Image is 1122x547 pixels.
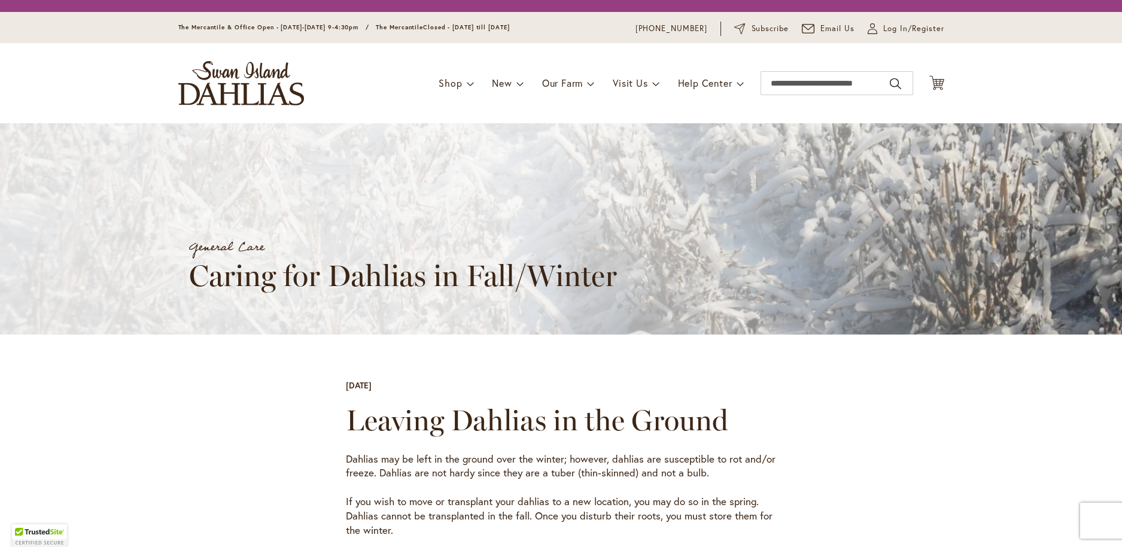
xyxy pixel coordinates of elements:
a: [PHONE_NUMBER] [636,23,708,35]
div: [DATE] [346,379,372,391]
a: Email Us [802,23,855,35]
h1: Caring for Dahlias in Fall/Winter [189,259,764,293]
span: The Mercantile & Office Open - [DATE]-[DATE] 9-4:30pm / The Mercantile [178,23,424,31]
span: New [492,77,512,89]
span: Shop [439,77,462,89]
a: Log In/Register [868,23,944,35]
p: If you wish to move or transplant your dahlias to a new location, you may do so in the spring. Da... [346,494,777,537]
span: Log In/Register [883,23,944,35]
span: Help Center [678,77,732,89]
h2: Leaving Dahlias in the Ground [346,403,777,437]
a: Subscribe [734,23,789,35]
span: Subscribe [752,23,789,35]
span: Email Us [820,23,855,35]
a: store logo [178,61,304,105]
span: Closed - [DATE] till [DATE] [423,23,509,31]
span: Our Farm [542,77,583,89]
button: Search [890,74,901,93]
span: Visit Us [613,77,647,89]
p: Dahlias may be left in the ground over the winter; however, dahlias are susceptible to rot and/or... [346,452,777,481]
a: General Care [189,236,264,259]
